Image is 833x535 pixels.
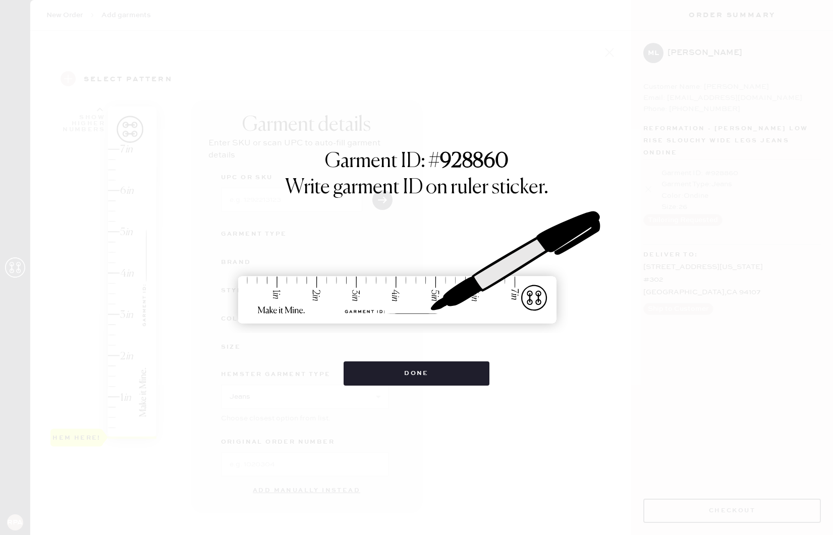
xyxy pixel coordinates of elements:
button: Done [344,361,489,386]
h1: Write garment ID on ruler sticker. [285,176,548,200]
strong: 928860 [440,151,509,172]
h1: Garment ID: # [325,149,509,176]
iframe: Front Chat [785,490,828,533]
img: ruler-sticker-sharpie.svg [228,185,606,351]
